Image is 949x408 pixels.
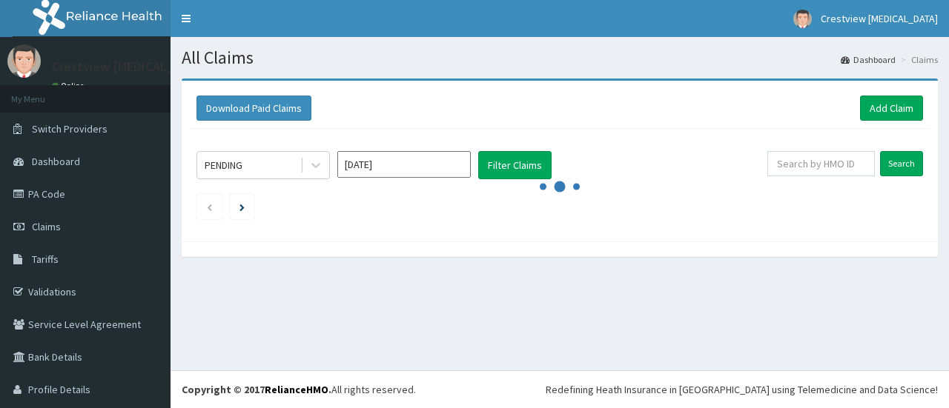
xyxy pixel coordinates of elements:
[52,60,210,73] p: Crestview [MEDICAL_DATA]
[32,155,80,168] span: Dashboard
[171,370,949,408] footer: All rights reserved.
[182,48,938,67] h1: All Claims
[337,151,471,178] input: Select Month and Year
[239,200,245,213] a: Next page
[205,158,242,173] div: PENDING
[793,10,812,28] img: User Image
[52,81,87,91] a: Online
[821,12,938,25] span: Crestview [MEDICAL_DATA]
[860,96,923,121] a: Add Claim
[32,122,108,136] span: Switch Providers
[196,96,311,121] button: Download Paid Claims
[478,151,552,179] button: Filter Claims
[841,53,896,66] a: Dashboard
[182,383,331,396] strong: Copyright © 2017 .
[546,382,938,397] div: Redefining Heath Insurance in [GEOGRAPHIC_DATA] using Telemedicine and Data Science!
[897,53,938,66] li: Claims
[32,253,59,266] span: Tariffs
[265,383,328,396] a: RelianceHMO
[7,44,41,78] img: User Image
[206,200,213,213] a: Previous page
[538,164,582,209] svg: audio-loading
[767,151,875,176] input: Search by HMO ID
[880,151,923,176] input: Search
[32,220,61,233] span: Claims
